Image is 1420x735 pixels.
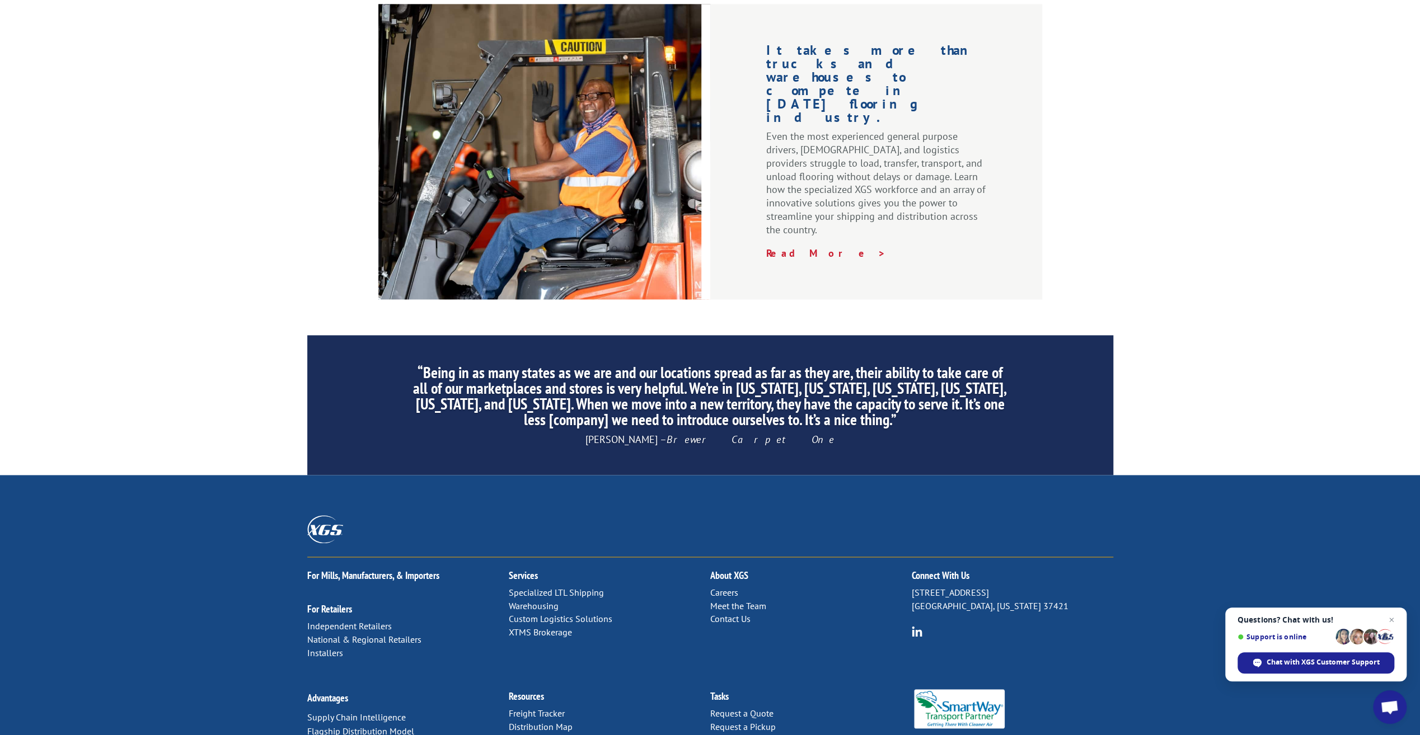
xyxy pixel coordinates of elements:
a: National & Regional Retailers [307,634,421,645]
div: Open chat [1373,690,1407,724]
a: Contact Us [710,613,751,624]
a: Services [509,569,538,582]
h2: “Being in as many states as we are and our locations spread as far as they are, their ability to ... [412,365,1007,433]
a: Request a Quote [710,707,774,718]
a: Freight Tracker [509,707,565,718]
h1: It takes more than trucks and warehouses to compete in [DATE] flooring industry. [766,44,986,130]
a: Advantages [307,691,348,704]
a: Custom Logistics Solutions [509,613,612,624]
a: About XGS [710,569,748,582]
a: Read More > [766,247,886,260]
a: For Retailers [307,602,352,615]
h2: Tasks [710,691,912,706]
a: XTMS Brokerage [509,626,572,638]
h2: Connect With Us [912,571,1113,586]
span: Questions? Chat with us! [1238,615,1394,624]
span: Close chat [1385,613,1398,626]
a: Supply Chain Intelligence [307,711,406,722]
img: group-6 [912,626,922,637]
div: Chat with XGS Customer Support [1238,652,1394,673]
p: Even the most experienced general purpose drivers, [DEMOGRAPHIC_DATA], and logistics providers st... [766,130,986,246]
span: Chat with XGS Customer Support [1267,657,1380,667]
img: Smartway_Logo [912,689,1007,728]
a: Warehousing [509,600,559,611]
em: Brewer Carpet One [667,433,835,446]
a: Independent Retailers [307,620,392,632]
span: [PERSON_NAME] – [585,433,835,446]
p: [STREET_ADDRESS] [GEOGRAPHIC_DATA], [US_STATE] 37421 [912,586,1113,613]
a: Distribution Map [509,720,573,732]
a: Installers [307,647,343,658]
a: Meet the Team [710,600,766,611]
img: XGS_Logos_ALL_2024_All_White [307,515,343,543]
a: Resources [509,689,544,702]
a: Careers [710,587,738,598]
span: Support is online [1238,633,1332,641]
a: Request a Pickup [710,720,776,732]
a: Specialized LTL Shipping [509,587,604,598]
a: For Mills, Manufacturers, & Importers [307,569,439,582]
